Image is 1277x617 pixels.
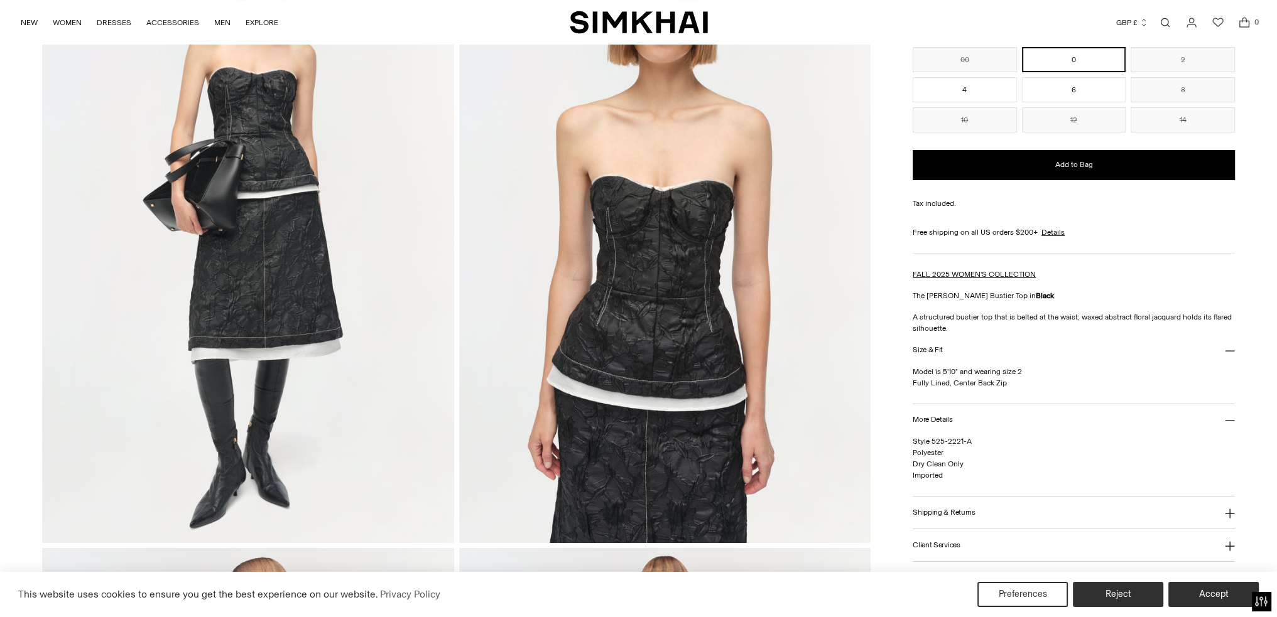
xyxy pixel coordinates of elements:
button: 14 [1131,107,1235,132]
a: DRESSES [97,9,131,36]
a: Wishlist [1205,10,1231,35]
button: Shipping & Returns [913,496,1235,528]
button: Size & Fit [913,334,1235,366]
a: FALL 2025 WOMEN'S COLLECTION [913,270,1036,279]
span: Add to Bag [1055,159,1092,170]
button: 6 [1022,77,1126,102]
h3: Size & Fit [913,346,943,354]
button: 00 [913,47,1017,72]
a: Open search modal [1153,10,1178,35]
button: Add to Bag [913,150,1235,180]
a: Details [1041,227,1065,238]
button: Preferences [977,582,1068,607]
button: GBP £ [1116,9,1148,36]
span: This website uses cookies to ensure you get the best experience on our website. [18,588,378,600]
button: More Details [913,404,1235,436]
a: Privacy Policy (opens in a new tab) [378,585,442,604]
button: 4 [913,77,1017,102]
a: MEN [214,9,231,36]
div: Tax included. [913,198,1235,209]
button: Accept [1168,582,1259,607]
button: 10 [913,107,1017,132]
a: Go to the account page [1179,10,1204,35]
button: 2 [1131,47,1235,72]
span: 0 [1251,16,1262,28]
div: Free shipping on all US orders $200+ [913,227,1235,238]
a: EXPLORE [246,9,278,36]
a: Open cart modal [1232,10,1257,35]
button: 0 [1022,47,1126,72]
a: ACCESSORIES [146,9,199,36]
button: Reject [1073,582,1163,607]
h3: Shipping & Returns [913,508,975,517]
p: Model is 5'10" and wearing size 2 Fully Lined, Center Back Zip [913,366,1235,389]
h3: More Details [913,416,952,424]
p: The [PERSON_NAME] Bustier Top in [913,290,1235,301]
button: 8 [1131,77,1235,102]
h3: Client Services [913,541,960,549]
a: WOMEN [53,9,82,36]
button: About [PERSON_NAME] [913,562,1235,594]
span: Style 525-2221-A Polyester Dry Clean Only Imported [913,437,972,480]
button: Client Services [913,529,1235,561]
button: 12 [1022,107,1126,132]
p: A structured bustier top that is belted at the waist; waxed abstract floral jacquard holds its fl... [913,311,1235,334]
strong: Black [1036,291,1054,300]
a: SIMKHAI [570,10,708,35]
a: NEW [21,9,38,36]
